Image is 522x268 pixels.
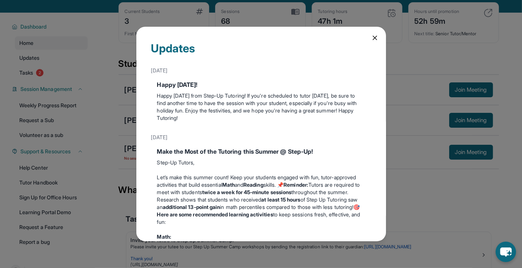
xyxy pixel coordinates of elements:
strong: Math: [157,233,171,240]
div: [DATE] [151,131,371,144]
strong: Math [222,182,235,188]
strong: Reading [243,182,263,188]
p: Let’s make this summer count! Keep your students engaged with fun, tutor-approved activities that... [157,174,365,196]
div: Updates [151,42,371,64]
p: Step-Up Tutors, [157,159,365,166]
strong: Reminder: [283,182,308,188]
p: Research shows that students who received of Step Up Tutoring saw an in math percentiles compared... [157,196,365,226]
a: Recommended Eedi lessons [157,241,224,247]
div: Make the Most of the Tutoring this Summer @ Step-Up! [157,147,365,156]
strong: at least 15 hours [261,196,300,203]
div: [DATE] [151,64,371,77]
strong: additional 13-point gain [163,204,220,210]
button: chat-button [496,242,516,262]
strong: Here are some recommended learning activities [157,211,273,218]
p: Happy [DATE] from Step-Up Tutoring! If you're scheduled to tutor [DATE], be sure to find another ... [157,92,365,122]
div: Happy [DATE]! [157,80,365,89]
strong: twice a week for 45-minute sessions [202,189,291,195]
